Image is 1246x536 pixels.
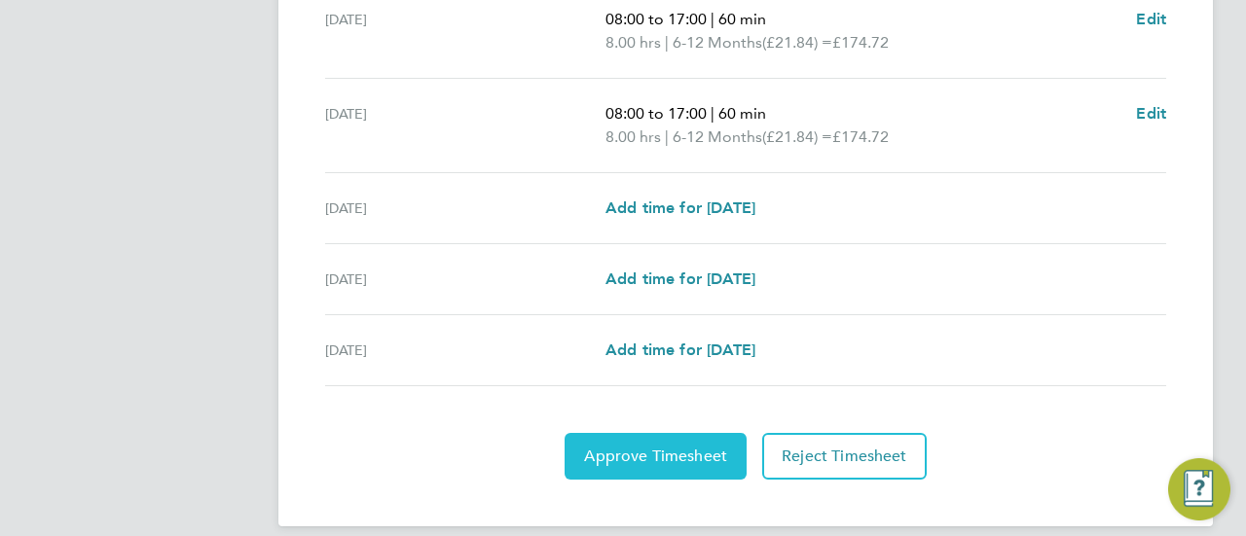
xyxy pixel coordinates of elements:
div: [DATE] [325,339,605,362]
button: Engage Resource Center [1168,458,1230,520]
span: Edit [1136,10,1166,28]
button: Approve Timesheet [565,433,747,480]
span: | [665,127,669,146]
a: Edit [1136,8,1166,31]
span: Approve Timesheet [584,447,727,466]
span: Edit [1136,104,1166,123]
div: [DATE] [325,8,605,54]
span: 60 min [718,10,766,28]
span: 8.00 hrs [605,127,661,146]
span: £174.72 [832,33,889,52]
span: (£21.84) = [762,127,832,146]
span: | [711,10,715,28]
span: 6-12 Months [673,31,762,54]
span: 08:00 to 17:00 [605,10,707,28]
a: Add time for [DATE] [605,197,755,220]
a: Add time for [DATE] [605,339,755,362]
span: 6-12 Months [673,125,762,149]
button: Reject Timesheet [762,433,927,480]
a: Add time for [DATE] [605,268,755,291]
span: 8.00 hrs [605,33,661,52]
div: [DATE] [325,268,605,291]
span: Add time for [DATE] [605,340,755,359]
span: (£21.84) = [762,33,832,52]
span: | [711,104,715,123]
a: Edit [1136,102,1166,125]
span: | [665,33,669,52]
span: £174.72 [832,127,889,146]
span: Add time for [DATE] [605,198,755,217]
span: Reject Timesheet [782,447,907,466]
span: Add time for [DATE] [605,269,755,288]
span: 08:00 to 17:00 [605,104,707,123]
div: [DATE] [325,102,605,149]
span: 60 min [718,104,766,123]
div: [DATE] [325,197,605,220]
